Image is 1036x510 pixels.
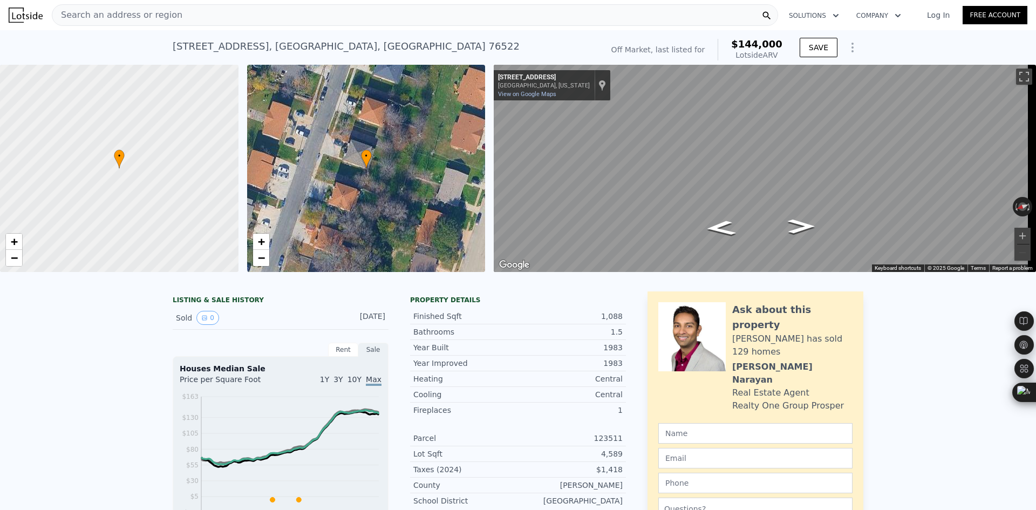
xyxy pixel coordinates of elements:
[971,265,986,271] a: Terms (opens in new tab)
[800,38,837,57] button: SAVE
[410,296,626,304] div: Property details
[11,235,18,248] span: +
[366,375,381,386] span: Max
[1014,244,1031,261] button: Zoom out
[320,375,329,384] span: 1Y
[928,265,964,271] span: © 2025 Google
[186,446,199,453] tspan: $80
[180,363,381,374] div: Houses Median Sale
[413,405,518,416] div: Fireplaces
[180,374,281,391] div: Price per Square Foot
[333,375,343,384] span: 3Y
[518,464,623,475] div: $1,418
[498,82,590,89] div: [GEOGRAPHIC_DATA], [US_STATE]
[598,79,606,91] a: Show location on map
[518,358,623,369] div: 1983
[253,250,269,266] a: Zoom out
[1027,197,1033,216] button: Rotate clockwise
[518,495,623,506] div: [GEOGRAPHIC_DATA]
[496,258,532,272] img: Google
[875,264,921,272] button: Keyboard shortcuts
[196,311,219,325] button: View historical data
[11,251,18,264] span: −
[413,448,518,459] div: Lot Sqft
[518,448,623,459] div: 4,589
[173,296,388,307] div: LISTING & SALE HISTORY
[1013,197,1019,216] button: Rotate counterclockwise
[176,311,272,325] div: Sold
[518,405,623,416] div: 1
[114,149,125,168] div: •
[173,39,520,54] div: [STREET_ADDRESS] , [GEOGRAPHIC_DATA] , [GEOGRAPHIC_DATA] 76522
[361,151,372,161] span: •
[518,480,623,491] div: [PERSON_NAME]
[413,495,518,506] div: School District
[6,250,22,266] a: Zoom out
[337,311,385,325] div: [DATE]
[848,6,910,25] button: Company
[496,258,532,272] a: Open this area in Google Maps (opens a new window)
[413,433,518,444] div: Parcel
[776,216,826,237] path: Go South, N 7th St
[732,386,809,399] div: Real Estate Agent
[731,50,782,60] div: Lotside ARV
[358,343,388,357] div: Sale
[186,477,199,485] tspan: $30
[518,327,623,337] div: 1.5
[182,414,199,421] tspan: $130
[182,393,199,400] tspan: $163
[9,8,43,23] img: Lotside
[992,265,1033,271] a: Report a problem
[413,311,518,322] div: Finished Sqft
[498,91,556,98] a: View on Google Maps
[963,6,1027,24] a: Free Account
[182,430,199,437] tspan: $105
[518,373,623,384] div: Central
[413,373,518,384] div: Heating
[413,464,518,475] div: Taxes (2024)
[611,44,705,55] div: Off Market, last listed for
[658,448,853,468] input: Email
[732,399,844,412] div: Realty One Group Prosper
[1012,200,1033,214] button: Reset the view
[253,234,269,250] a: Zoom in
[347,375,362,384] span: 10Y
[257,251,264,264] span: −
[732,302,853,332] div: Ask about this property
[361,149,372,168] div: •
[52,9,182,22] span: Search an address or region
[328,343,358,357] div: Rent
[732,332,853,358] div: [PERSON_NAME] has sold 129 homes
[1016,69,1032,85] button: Toggle fullscreen view
[518,389,623,400] div: Central
[731,38,782,50] span: $144,000
[498,73,590,82] div: [STREET_ADDRESS]
[842,37,863,58] button: Show Options
[658,473,853,493] input: Phone
[693,217,749,239] path: Go North, N 7th St
[257,235,264,248] span: +
[518,311,623,322] div: 1,088
[732,361,853,386] div: [PERSON_NAME] Narayan
[494,65,1036,272] div: Map
[6,234,22,250] a: Zoom in
[186,461,199,469] tspan: $55
[518,342,623,353] div: 1983
[114,151,125,161] span: •
[518,433,623,444] div: 123511
[413,327,518,337] div: Bathrooms
[658,423,853,444] input: Name
[190,493,199,500] tspan: $5
[494,65,1036,272] div: Street View
[1014,228,1031,244] button: Zoom in
[413,389,518,400] div: Cooling
[413,358,518,369] div: Year Improved
[413,480,518,491] div: County
[780,6,848,25] button: Solutions
[914,10,963,21] a: Log In
[413,342,518,353] div: Year Built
